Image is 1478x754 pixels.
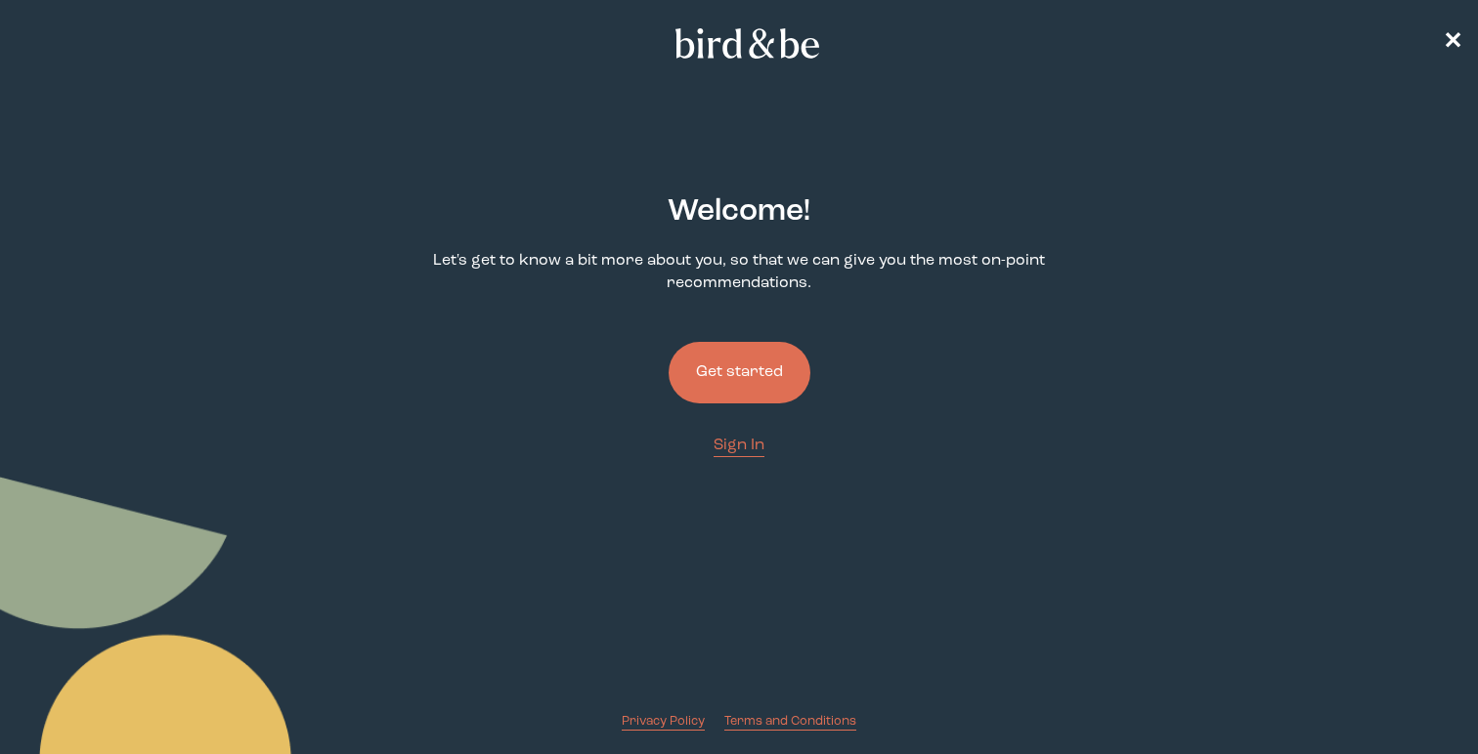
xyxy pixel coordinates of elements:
[669,342,810,403] button: Get started
[622,712,705,731] a: Privacy Policy
[1380,662,1458,734] iframe: Gorgias live chat messenger
[1443,26,1462,61] a: ✕
[669,311,810,435] a: Get started
[1443,31,1462,55] span: ✕
[714,438,764,453] span: Sign In
[724,712,856,731] a: Terms and Conditions
[385,250,1093,295] p: Let's get to know a bit more about you, so that we can give you the most on-point recommendations.
[714,435,764,457] a: Sign In
[724,715,856,728] span: Terms and Conditions
[622,715,705,728] span: Privacy Policy
[668,189,810,234] h2: Welcome !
